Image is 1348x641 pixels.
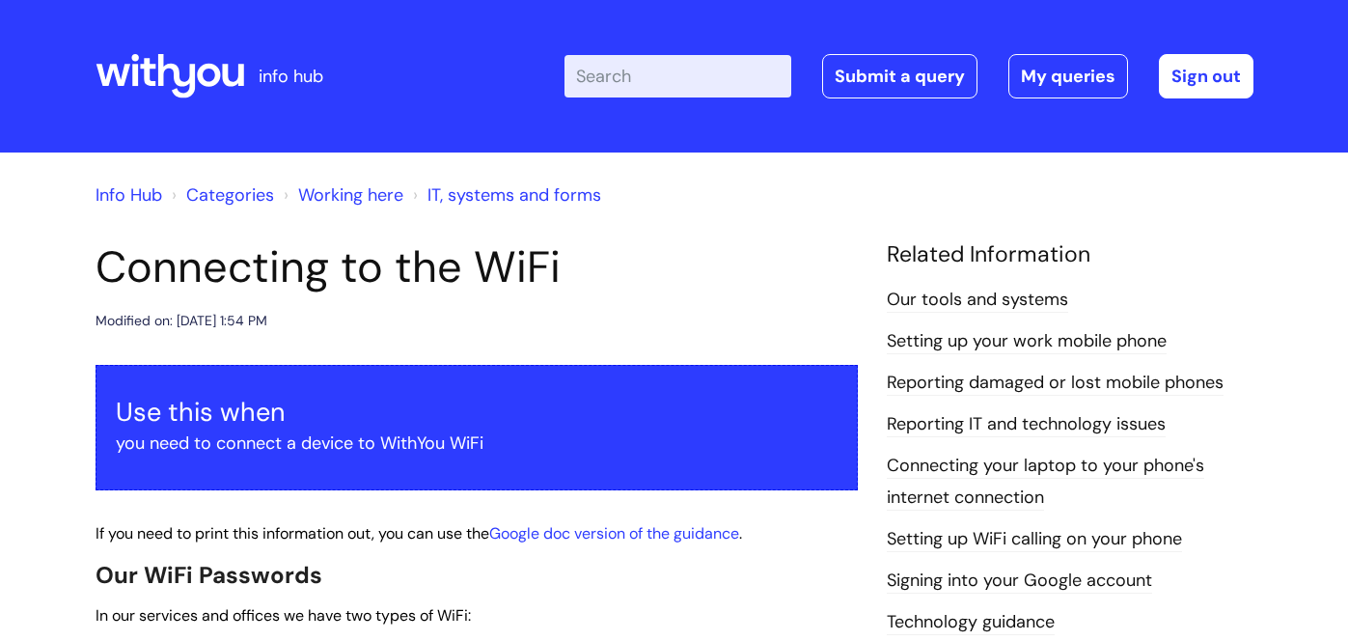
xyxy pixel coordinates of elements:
a: IT, systems and forms [427,183,601,207]
input: Search [564,55,791,98]
a: Google doc version of the guidance [489,523,739,543]
h3: Use this when [116,397,838,428]
li: IT, systems and forms [408,180,601,210]
h1: Connecting to the WiFi [96,241,858,293]
a: My queries [1008,54,1128,98]
a: Reporting damaged or lost mobile phones [887,371,1224,396]
p: info hub [259,61,323,92]
a: Sign out [1159,54,1253,98]
div: | - [564,54,1253,98]
a: Setting up your work mobile phone [887,329,1167,354]
span: In our services and offices we have two types of WiFi: [96,605,471,626]
a: Categories [186,183,274,207]
p: you need to connect a device to WithYou WiFi [116,428,838,459]
a: Submit a query [822,54,977,98]
a: Setting up WiFi calling on your phone [887,527,1182,552]
a: Technology guidance [887,610,1055,635]
div: Modified on: [DATE] 1:54 PM [96,309,267,333]
span: If you need to print this information out, you can use the . [96,523,742,543]
a: Our tools and systems [887,288,1068,313]
li: Working here [279,180,403,210]
a: Working here [298,183,403,207]
span: Our WiFi Passwords [96,560,322,590]
a: Reporting IT and technology issues [887,412,1166,437]
li: Solution home [167,180,274,210]
a: Connecting your laptop to your phone's internet connection [887,454,1204,510]
a: Signing into your Google account [887,569,1152,594]
h4: Related Information [887,241,1253,268]
a: Info Hub [96,183,162,207]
